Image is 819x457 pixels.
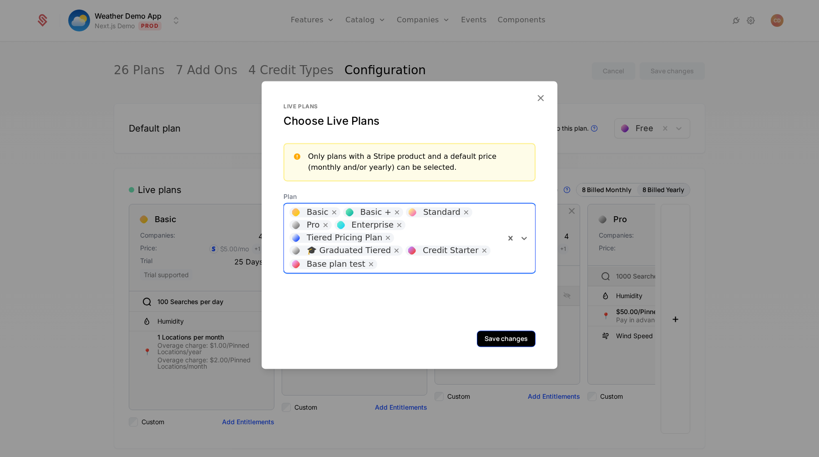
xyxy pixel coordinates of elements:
[382,233,394,243] div: Remove [object Object]
[391,245,403,255] div: Remove [object Object]
[283,103,536,110] div: Live plans
[307,221,320,229] div: Pro
[307,234,382,242] div: Tiered Pricing Plan
[365,259,377,269] div: Remove [object Object]
[460,207,472,217] div: Remove [object Object]
[320,220,332,230] div: Remove [object Object]
[423,246,478,254] div: Credit Starter
[477,330,536,347] button: Save changes
[479,245,490,255] div: Remove [object Object]
[307,260,365,268] div: Base plan test
[394,220,405,230] div: Remove [object Object]
[352,221,394,229] div: Enterprise
[329,207,340,217] div: Remove [object Object]
[283,114,536,128] div: Choose Live Plans
[308,151,527,173] div: Only plans with a Stripe product and a default price (monthly and/or yearly) can be selected.
[360,208,391,216] div: Basic +
[307,208,329,216] div: Basic
[391,207,403,217] div: Remove [object Object]
[307,246,391,254] div: 🎓 Graduated Tiered
[423,208,460,216] div: Standard
[283,192,536,201] span: Plan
